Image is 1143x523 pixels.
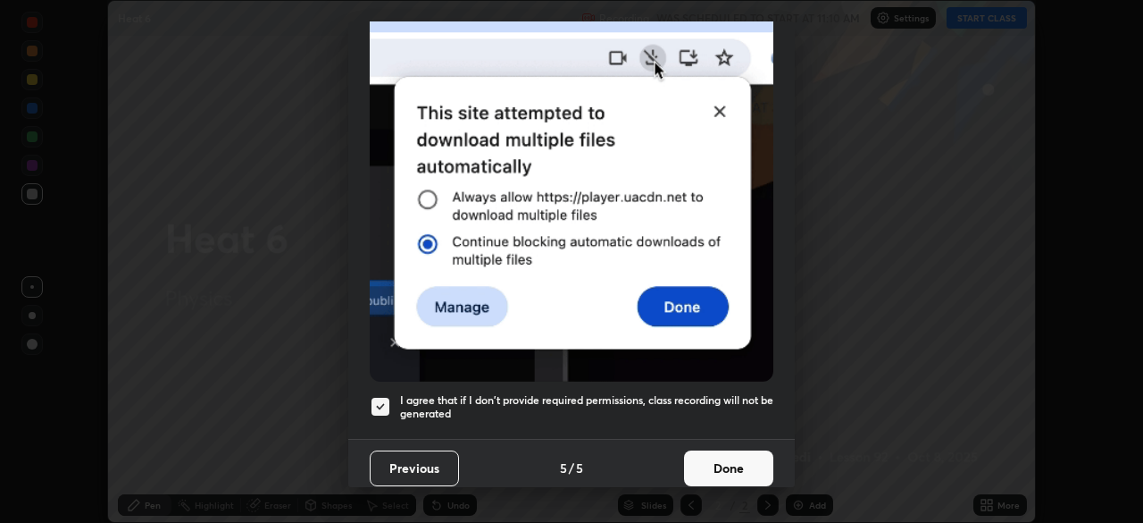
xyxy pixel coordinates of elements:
[560,459,567,477] h4: 5
[684,451,773,486] button: Done
[569,459,574,477] h4: /
[576,459,583,477] h4: 5
[370,451,459,486] button: Previous
[400,393,773,421] h5: I agree that if I don't provide required permissions, class recording will not be generated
